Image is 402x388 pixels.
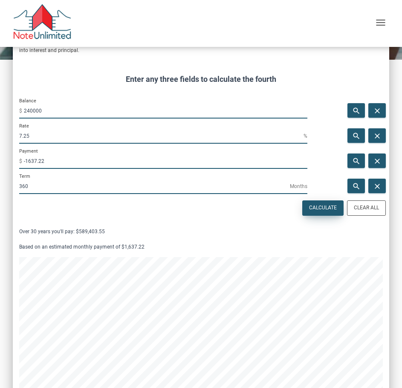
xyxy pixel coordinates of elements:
[13,4,72,43] img: NoteUnlimited
[351,157,361,165] i: search
[19,128,304,144] input: Rate
[24,103,307,119] input: Balance
[24,153,307,169] input: Payment
[368,153,386,168] button: close
[347,103,365,118] button: search
[372,107,382,115] i: close
[19,242,383,252] p: Based on an estimated monthly payment of $1,637.22
[354,204,379,212] div: Clear All
[290,180,307,193] span: Months
[19,173,30,180] label: Term
[19,123,29,129] label: Rate
[304,129,307,143] span: %
[302,200,344,216] button: Calculate
[368,103,386,118] button: close
[351,182,361,191] i: search
[372,157,382,165] i: close
[19,179,290,194] input: Term
[19,148,38,154] label: Payment
[19,154,24,168] span: $
[309,204,337,212] div: Calculate
[347,153,365,168] button: search
[347,200,386,216] button: Clear All
[347,179,365,193] button: search
[372,132,382,140] i: close
[351,132,361,140] i: search
[351,107,361,115] i: search
[19,98,36,104] label: Balance
[368,128,386,143] button: close
[347,128,365,143] button: search
[372,182,382,191] i: close
[19,73,383,85] h4: Enter any three fields to calculate the fourth
[19,226,383,237] p: Over 30 years you'll pay: $589,403.55
[368,179,386,193] button: close
[19,104,24,118] span: $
